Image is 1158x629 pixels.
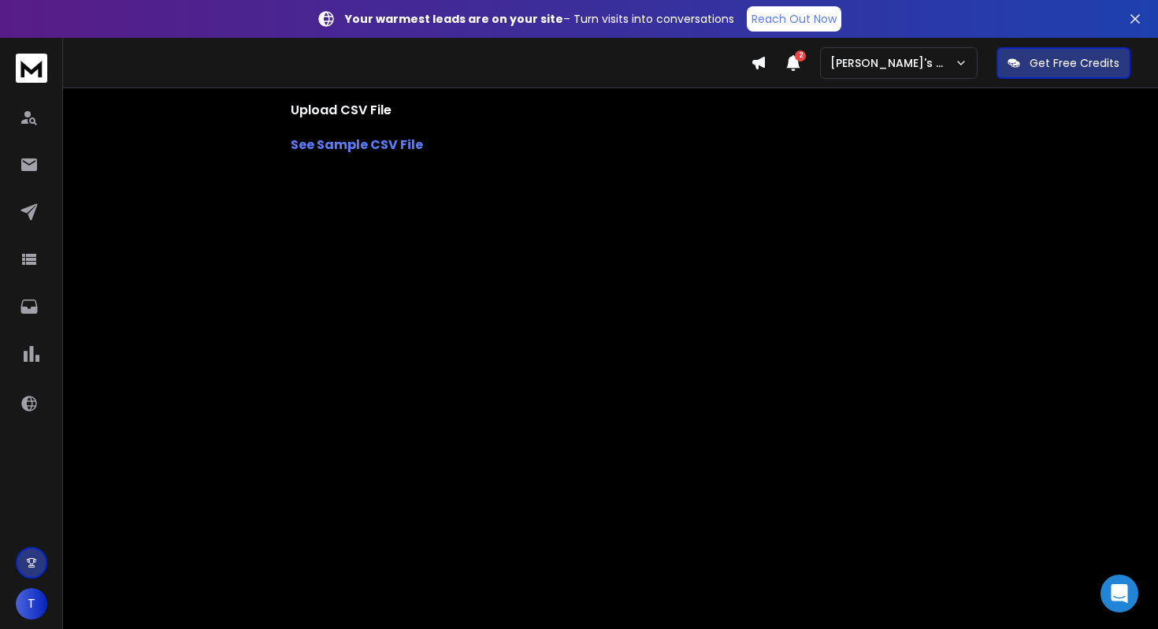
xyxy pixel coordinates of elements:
div: Open Intercom Messenger [1100,575,1138,612]
button: Get Free Credits [997,47,1130,79]
button: T [16,588,47,620]
p: Get Free Credits [1030,55,1119,71]
a: Reach Out Now [747,6,841,32]
h1: Upload CSV File [291,101,930,120]
p: [PERSON_NAME]'s Agency [830,55,955,71]
p: – Turn visits into conversations [345,11,734,27]
span: 2 [795,50,806,61]
strong: See Sample CSV File [291,136,423,154]
a: See Sample CSV File [291,136,930,154]
img: logo [16,54,47,83]
strong: Your warmest leads are on your site [345,11,563,27]
p: Reach Out Now [752,11,837,27]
